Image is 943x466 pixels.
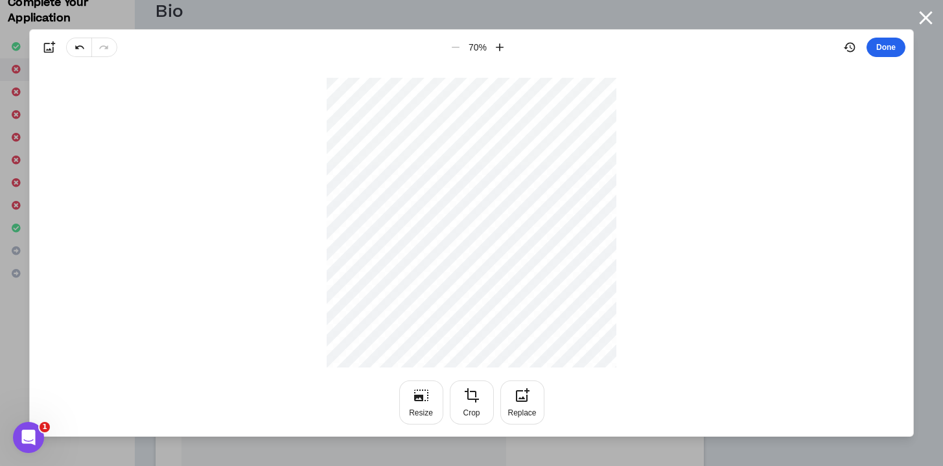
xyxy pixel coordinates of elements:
[40,422,50,432] span: 1
[507,408,536,418] div: Replace
[467,41,487,54] div: 70 %
[450,380,494,425] button: Crop
[463,408,480,418] div: Crop
[13,422,44,453] iframe: Intercom live chat
[500,380,544,425] button: Replace
[409,408,433,418] div: Resize
[867,38,905,57] button: Done
[399,380,443,425] button: Resize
